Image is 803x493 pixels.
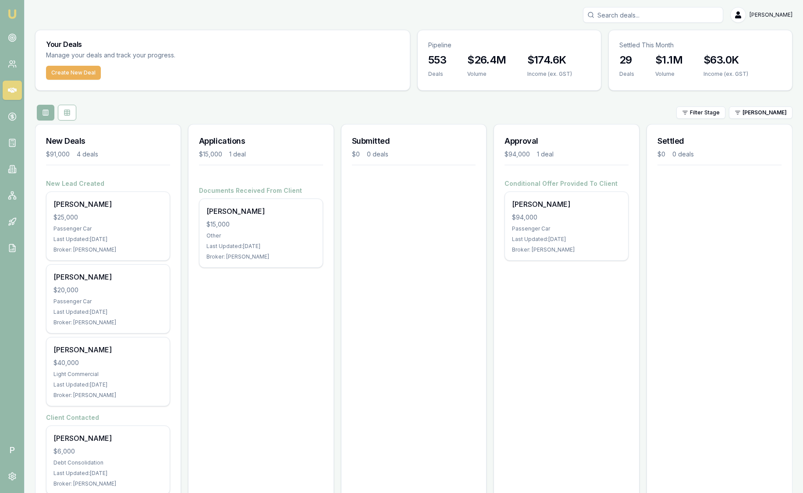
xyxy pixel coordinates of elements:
div: Broker: [PERSON_NAME] [53,392,163,399]
h4: New Lead Created [46,179,170,188]
div: Last Updated: [DATE] [512,236,621,243]
h3: Your Deals [46,41,399,48]
div: [PERSON_NAME] [53,199,163,209]
div: Passenger Car [512,225,621,232]
div: 4 deals [77,150,98,159]
div: Passenger Car [53,298,163,305]
h3: $1.1M [655,53,682,67]
h3: $63.0K [704,53,748,67]
div: 1 deal [537,150,554,159]
div: Volume [655,71,682,78]
div: Debt Consolidation [53,459,163,466]
div: Broker: [PERSON_NAME] [53,480,163,487]
div: Other [206,232,316,239]
span: P [3,440,22,460]
div: 0 deals [672,150,694,159]
p: Manage your deals and track your progress. [46,50,270,60]
div: [PERSON_NAME] [206,206,316,216]
h3: $174.6K [527,53,572,67]
div: Last Updated: [DATE] [53,309,163,316]
span: [PERSON_NAME] [743,109,787,116]
div: Last Updated: [DATE] [53,236,163,243]
div: Volume [467,71,506,78]
span: [PERSON_NAME] [750,11,792,18]
div: Income (ex. GST) [527,71,572,78]
input: Search deals [583,7,723,23]
div: Last Updated: [DATE] [53,381,163,388]
h4: Client Contacted [46,413,170,422]
div: $91,000 [46,150,70,159]
h3: Applications [199,135,323,147]
span: Filter Stage [690,109,720,116]
div: [PERSON_NAME] [512,199,621,209]
h3: Settled [657,135,782,147]
div: $0 [352,150,360,159]
div: 0 deals [367,150,388,159]
div: $0 [657,150,665,159]
h3: 553 [428,53,446,67]
button: Filter Stage [676,106,725,119]
div: [PERSON_NAME] [53,344,163,355]
div: $20,000 [53,286,163,294]
h3: $26.4M [467,53,506,67]
div: Deals [619,71,634,78]
div: $40,000 [53,358,163,367]
button: Create New Deal [46,66,101,80]
div: $15,000 [199,150,222,159]
h4: Documents Received From Client [199,186,323,195]
div: $25,000 [53,213,163,222]
div: Last Updated: [DATE] [53,470,163,477]
div: $15,000 [206,220,316,229]
div: $94,000 [505,150,530,159]
h3: Submitted [352,135,476,147]
div: [PERSON_NAME] [53,433,163,443]
img: emu-icon-u.png [7,9,18,19]
p: Settled This Month [619,41,782,50]
p: Pipeline [428,41,590,50]
div: 1 deal [229,150,246,159]
div: Broker: [PERSON_NAME] [53,319,163,326]
h4: Conditional Offer Provided To Client [505,179,629,188]
div: [PERSON_NAME] [53,272,163,282]
div: Broker: [PERSON_NAME] [512,246,621,253]
div: Passenger Car [53,225,163,232]
h3: New Deals [46,135,170,147]
h3: 29 [619,53,634,67]
div: Deals [428,71,446,78]
div: Broker: [PERSON_NAME] [206,253,316,260]
h3: Approval [505,135,629,147]
div: Income (ex. GST) [704,71,748,78]
div: Last Updated: [DATE] [206,243,316,250]
button: [PERSON_NAME] [729,106,792,119]
div: Broker: [PERSON_NAME] [53,246,163,253]
div: Light Commercial [53,371,163,378]
div: $94,000 [512,213,621,222]
div: $6,000 [53,447,163,456]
